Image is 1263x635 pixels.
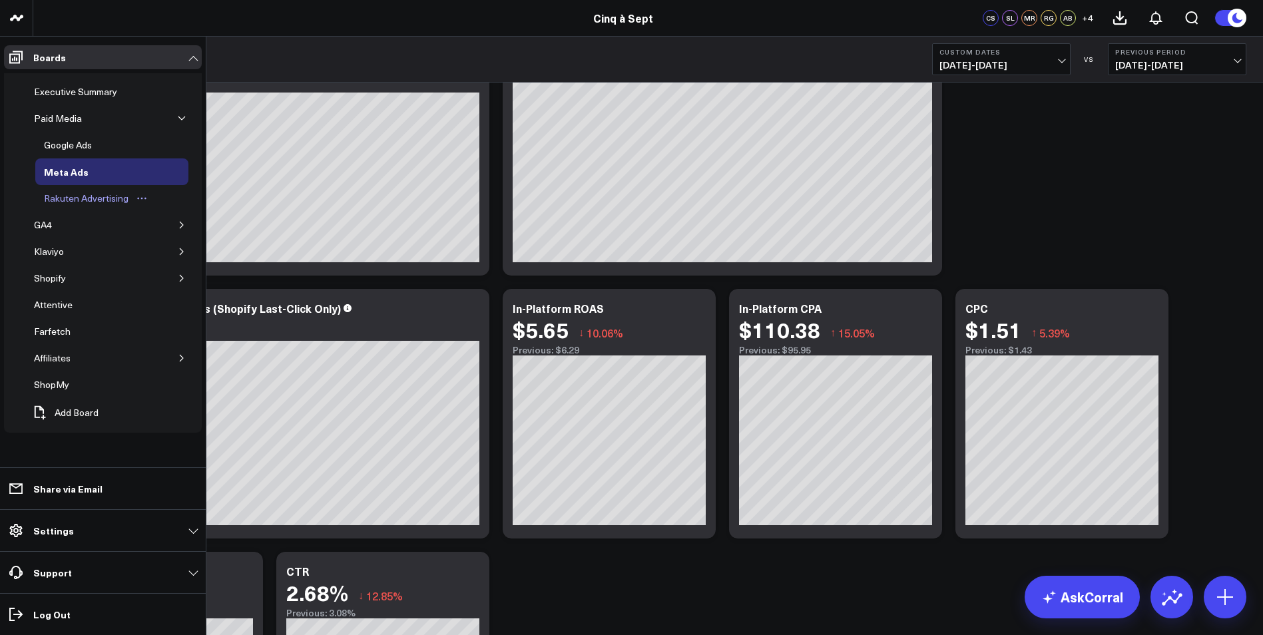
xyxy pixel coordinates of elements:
span: 12.85% [366,588,403,603]
a: Log Out [4,602,202,626]
button: +4 [1079,10,1095,26]
div: $5.65 [513,317,569,341]
b: Custom Dates [939,48,1063,56]
div: Farfetch [31,323,74,339]
span: [DATE] - [DATE] [939,60,1063,71]
div: SL [1002,10,1018,26]
div: Meta Ads [41,164,92,180]
button: Previous Period[DATE]-[DATE] [1108,43,1246,75]
p: Settings [33,525,74,536]
div: CPC [965,301,988,316]
div: VS [1077,55,1101,63]
p: Boards [33,52,66,63]
div: In-Platform CPA [739,301,822,316]
span: ↓ [358,587,364,604]
a: KlaviyoOpen board menu [25,238,93,265]
div: CS [983,10,999,26]
span: + 4 [1082,13,1093,23]
div: Previous: 196 [60,330,479,341]
span: 10.06% [587,325,623,340]
div: Previous: 3.08% [286,608,479,618]
a: ShopifyOpen board menu [25,265,95,292]
a: Executive SummaryOpen board menu [25,79,146,105]
span: ↑ [830,324,836,341]
div: Previous: $6.29 [513,345,706,355]
span: Add Board [55,407,99,418]
a: FarfetchOpen board menu [25,318,99,345]
span: 5.39% [1039,325,1070,340]
div: Klaviyo [31,244,67,260]
div: Google Ads [41,137,95,153]
div: GA4 [31,217,55,233]
span: ↓ [579,324,584,341]
a: Meta AdsOpen board menu [35,158,117,185]
a: AttentiveOpen board menu [25,292,101,318]
button: Custom Dates[DATE]-[DATE] [932,43,1071,75]
div: Attentive [31,297,76,313]
a: ShopMyOpen board menu [25,371,98,398]
div: RG [1041,10,1057,26]
p: Support [33,567,72,578]
a: AskCorral [1025,576,1140,618]
div: MR [1021,10,1037,26]
a: Cinq à Sept [593,11,653,25]
a: Google AdsOpen board menu [35,132,121,158]
span: [DATE] - [DATE] [1115,60,1239,71]
div: Rakuten Advertising [41,190,132,206]
a: Paid MediaOpen board menu [25,105,111,132]
span: 15.05% [838,325,875,340]
button: Add Board [25,398,105,427]
div: Paid Media [31,110,85,126]
div: AB [1060,10,1076,26]
p: Log Out [33,609,71,620]
div: Shopify [31,270,69,286]
a: AffiliatesOpen board menu [25,345,99,371]
div: Executive Summary [31,84,121,100]
b: Previous Period [1115,48,1239,56]
span: ↑ [1031,324,1037,341]
a: GA4Open board menu [25,212,81,238]
button: Open board menu [132,193,152,204]
div: In-Platform ROAS [513,301,604,316]
div: Affiliates [31,350,74,366]
div: $110.38 [739,317,820,341]
div: ShopMy [31,377,73,393]
div: $1.51 [965,317,1021,341]
div: Previous: $1.43 [965,345,1158,355]
p: Share via Email [33,483,103,494]
div: Previous: 38.38K [60,82,479,93]
div: Previous: $95.95 [739,345,932,355]
a: Rakuten AdvertisingOpen board menu [35,185,157,212]
div: CTR [286,564,309,578]
div: 2.68% [286,580,348,604]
